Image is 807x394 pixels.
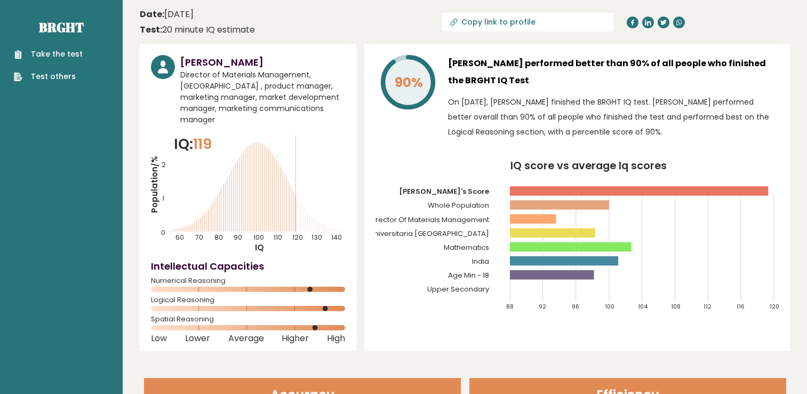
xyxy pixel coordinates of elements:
tspan: 80 [214,233,223,242]
tspan: 110 [274,233,282,242]
span: High [327,336,345,341]
tspan: Mathematics [444,242,489,253]
span: Higher [282,336,309,341]
tspan: 130 [311,233,322,242]
tspan: 0 [161,228,165,237]
tspan: 108 [671,303,681,311]
tspan: 70 [195,233,203,242]
tspan: 116 [737,303,745,311]
tspan: 60 [175,233,184,242]
tspan: 90% [395,73,423,92]
tspan: 1 [162,194,164,203]
tspan: 90 [234,233,242,242]
span: Numerical Reasoning [151,279,345,283]
span: Lower [185,336,210,341]
a: Take the test [14,49,83,60]
p: IQ: [174,133,212,155]
tspan: [PERSON_NAME]'s Score [399,186,489,196]
tspan: 120 [770,303,779,311]
h4: Intellectual Capacities [151,259,345,273]
div: 20 minute IQ estimate [140,23,255,36]
p: On [DATE], [PERSON_NAME] finished the BRGHT IQ test. [PERSON_NAME] performed better overall than ... [448,94,779,139]
time: [DATE] [140,8,194,21]
h3: [PERSON_NAME] [180,55,345,69]
span: Average [228,336,264,341]
tspan: Population/% [149,156,160,213]
tspan: Director Of Materials Management [369,214,489,224]
tspan: Age Min - 18 [448,270,489,280]
tspan: 100 [605,303,614,311]
span: Director of Materials Management, [GEOGRAPHIC_DATA] , product manager, marketing manager, market ... [180,69,345,125]
h3: [PERSON_NAME] performed better than 90% of all people who finished the BRGHT IQ Test [448,55,779,89]
tspan: Upper Secondary [427,284,490,294]
tspan: 112 [704,303,712,311]
tspan: 100 [253,233,264,242]
tspan: 2 [162,160,166,169]
b: Test: [140,23,162,36]
a: Brght [39,19,84,36]
tspan: 104 [638,303,648,311]
tspan: Whole Population [428,200,489,210]
span: Logical Reasoning [151,298,345,302]
span: Spatial Reasoning [151,317,345,321]
tspan: IQ score vs average Iq scores [510,158,667,173]
tspan: 120 [292,233,303,242]
b: Date: [140,8,164,20]
tspan: 92 [539,303,547,311]
tspan: Institucion Universitaria [GEOGRAPHIC_DATA] [333,228,489,239]
tspan: 96 [572,303,579,311]
a: Test others [14,71,83,82]
tspan: India [472,256,489,266]
tspan: IQ [255,242,264,254]
span: 119 [193,134,212,154]
tspan: 88 [506,303,514,311]
tspan: 140 [331,233,342,242]
span: Low [151,336,167,341]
